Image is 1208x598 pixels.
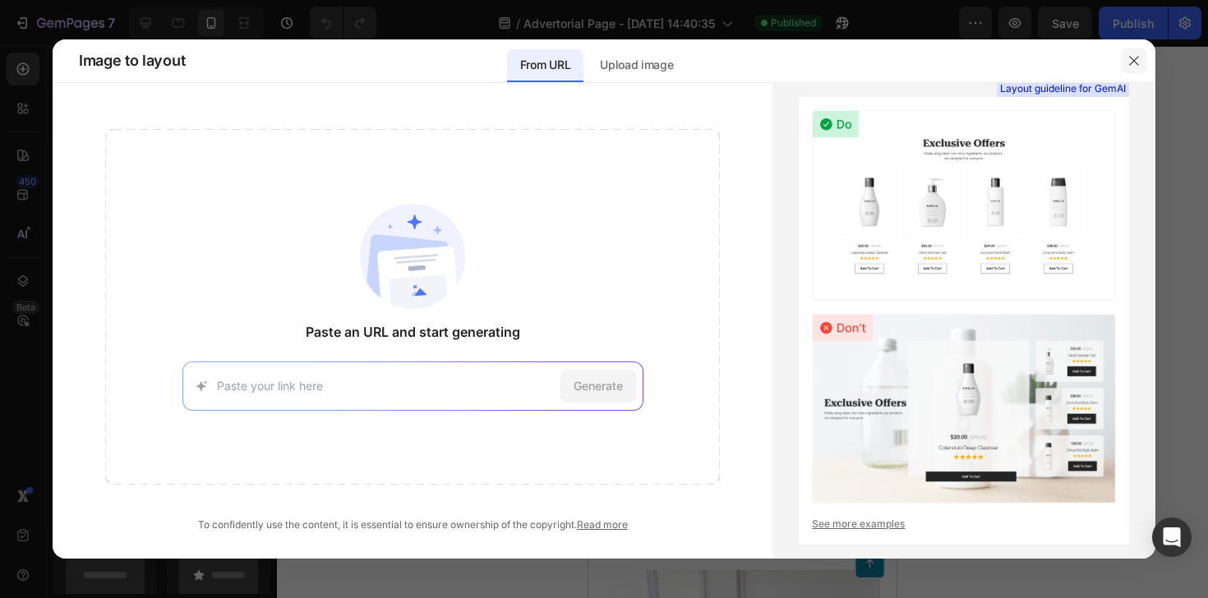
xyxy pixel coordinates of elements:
[18,94,62,106] strong: HEALTH
[306,322,520,342] span: Paste an URL and start generating
[18,347,273,451] i: I Went From [MEDICAL_DATA] Down Pills Just to Be Able to Fall Asleep... To Walking, Standing and ...
[217,377,554,394] input: Paste your link here
[82,8,193,25] span: iPhone 13 Mini ( 375 px)
[600,55,673,75] p: Upload image
[79,51,185,71] span: Image to layout
[1152,517,1192,557] div: Open Intercom Messenger
[577,518,628,531] a: Read more
[41,44,144,66] img: gempages_586052287831474891-d4c43f58-0ed0-4bb6-8fa2-4557be627a00.webp
[1000,81,1126,96] span: Layout guideline for GemAI
[574,377,623,394] span: Generate
[18,491,290,506] p: By [PERSON_NAME]
[62,94,136,106] strong: • 5 MIN READ
[520,55,570,75] p: From URL
[105,517,720,532] div: To confidently use the content, it is essential to ensure ownership of the copyright.
[17,125,287,332] strong: How This [DEMOGRAPHIC_DATA] Grandmother Ditched Her Meds For This Secret Pain Relief Remedy!
[812,517,1116,531] a: See more examples
[18,468,290,481] p: UPDATED [DATE] ▼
